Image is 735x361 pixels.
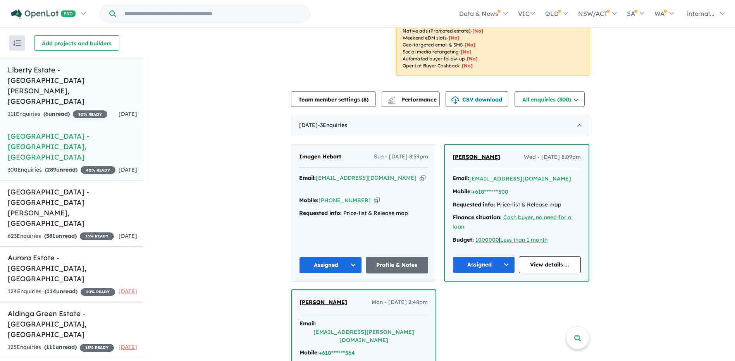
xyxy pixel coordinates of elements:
[453,214,502,221] strong: Finance situation:
[372,298,428,307] span: Mon - [DATE] 2:48pm
[45,166,77,173] strong: ( unread)
[8,110,107,119] div: 111 Enquir ies
[299,197,318,204] strong: Mobile:
[403,49,459,55] u: Social media retargeting
[316,174,417,181] a: [EMAIL_ADDRESS][DOMAIN_NAME]
[453,200,581,210] div: Price-list & Release map
[8,232,114,241] div: 623 Enquir ies
[299,174,316,181] strong: Email:
[403,63,460,69] u: OpenLot Buyer Cashback
[8,287,115,296] div: 124 Enquir ies
[366,257,429,273] a: Profile & Notes
[403,35,447,41] u: Weekend eDM slots
[475,236,499,243] a: 1000000
[453,236,581,245] div: |
[318,122,347,129] span: - 3 Enquir ies
[687,10,714,17] span: internal...
[500,236,547,243] a: Less than 1 month
[374,152,428,162] span: Sun - [DATE] 8:59pm
[388,96,395,101] img: line-chart.svg
[8,131,137,162] h5: [GEOGRAPHIC_DATA] - [GEOGRAPHIC_DATA] , [GEOGRAPHIC_DATA]
[451,96,459,104] img: download icon
[34,35,119,51] button: Add projects and builders
[291,115,589,136] div: [DATE]
[363,96,367,103] span: 8
[420,174,425,182] button: Copy
[299,210,342,217] strong: Requested info:
[117,5,308,22] input: Try estate name, suburb, builder or developer
[299,152,341,162] a: Imogen Hebart
[119,110,137,117] span: [DATE]
[8,308,137,340] h5: Aldinga Green Estate - [GEOGRAPHIC_DATA] , [GEOGRAPHIC_DATA]
[453,214,571,230] a: Cash buyer, no need for a loan
[300,320,316,327] strong: Email:
[300,328,428,344] button: [EMAIL_ADDRESS][PERSON_NAME][DOMAIN_NAME]
[13,40,21,46] img: sort.svg
[8,253,137,284] h5: Aurora Estate - [GEOGRAPHIC_DATA] , [GEOGRAPHIC_DATA]
[299,209,428,218] div: Price-list & Release map
[119,166,137,173] span: [DATE]
[291,91,376,107] button: Team member settings (8)
[299,257,362,273] button: Assigned
[389,96,437,103] span: Performance
[81,166,115,174] span: 40 % READY
[469,175,571,183] button: [EMAIL_ADDRESS][DOMAIN_NAME]
[461,49,472,55] span: [No]
[519,256,581,273] a: View details ...
[11,9,76,19] img: Openlot PRO Logo White
[80,344,114,352] span: 15 % READY
[453,256,515,273] button: Assigned
[446,91,508,107] button: CSV download
[81,288,115,296] span: 10 % READY
[45,110,48,117] span: 6
[300,299,347,306] span: [PERSON_NAME]
[43,110,70,117] strong: ( unread)
[465,42,475,48] span: [No]
[382,91,440,107] button: Performance
[318,197,371,204] a: [PHONE_NUMBER]
[449,35,460,41] span: [No]
[73,110,107,118] span: 30 % READY
[453,153,500,160] span: [PERSON_NAME]
[515,91,585,107] button: All enquiries (300)
[8,165,115,175] div: 300 Enquir ies
[119,288,137,295] span: [DATE]
[47,166,56,173] span: 289
[403,56,465,62] u: Automated buyer follow-up
[467,56,478,62] span: [No]
[44,232,77,239] strong: ( unread)
[300,349,319,356] strong: Mobile:
[45,288,77,295] strong: ( unread)
[453,236,474,243] strong: Budget:
[524,153,581,162] span: Wed - [DATE] 8:09pm
[472,28,483,34] span: [No]
[403,28,470,34] u: Native ads (Promoted estate)
[8,187,137,229] h5: [GEOGRAPHIC_DATA] - [GEOGRAPHIC_DATA][PERSON_NAME] , [GEOGRAPHIC_DATA]
[46,232,55,239] span: 581
[453,188,472,195] strong: Mobile:
[462,63,473,69] span: [No]
[453,175,469,182] strong: Email:
[388,99,396,104] img: bar-chart.svg
[299,153,341,160] span: Imogen Hebart
[300,298,347,307] a: [PERSON_NAME]
[119,232,137,239] span: [DATE]
[374,196,380,205] button: Copy
[46,344,55,351] span: 111
[453,153,500,162] a: [PERSON_NAME]
[46,288,56,295] span: 114
[8,65,137,107] h5: Liberty Estate - [GEOGRAPHIC_DATA][PERSON_NAME] , [GEOGRAPHIC_DATA]
[453,201,495,208] strong: Requested info:
[80,232,114,240] span: 15 % READY
[8,343,114,352] div: 125 Enquir ies
[44,344,77,351] strong: ( unread)
[403,42,463,48] u: Geo-targeted email & SMS
[119,344,137,351] span: [DATE]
